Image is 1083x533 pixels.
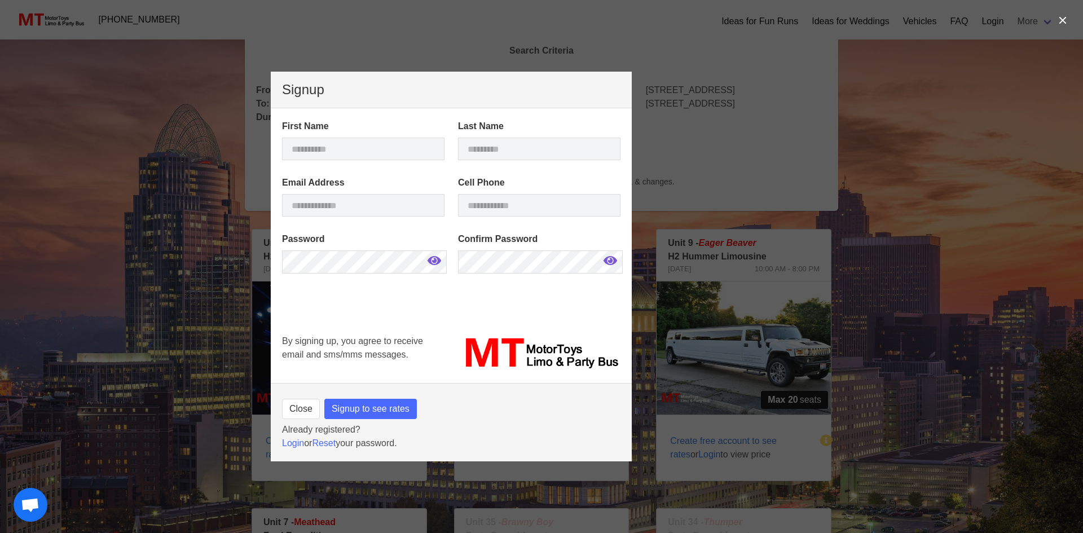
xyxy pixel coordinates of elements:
[282,120,444,133] label: First Name
[282,176,444,190] label: Email Address
[14,488,47,522] a: Open chat
[282,83,620,96] p: Signup
[458,120,620,133] label: Last Name
[458,176,620,190] label: Cell Phone
[282,399,320,419] button: Close
[282,437,620,450] p: or your password.
[324,399,417,419] button: Signup to see rates
[312,438,336,448] a: Reset
[332,402,410,416] span: Signup to see rates
[282,232,444,246] label: Password
[275,328,451,378] div: By signing up, you agree to receive email and sms/mms messages.
[458,334,620,372] img: MT_logo_name.png
[282,423,620,437] p: Already registered?
[282,438,304,448] a: Login
[458,232,620,246] label: Confirm Password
